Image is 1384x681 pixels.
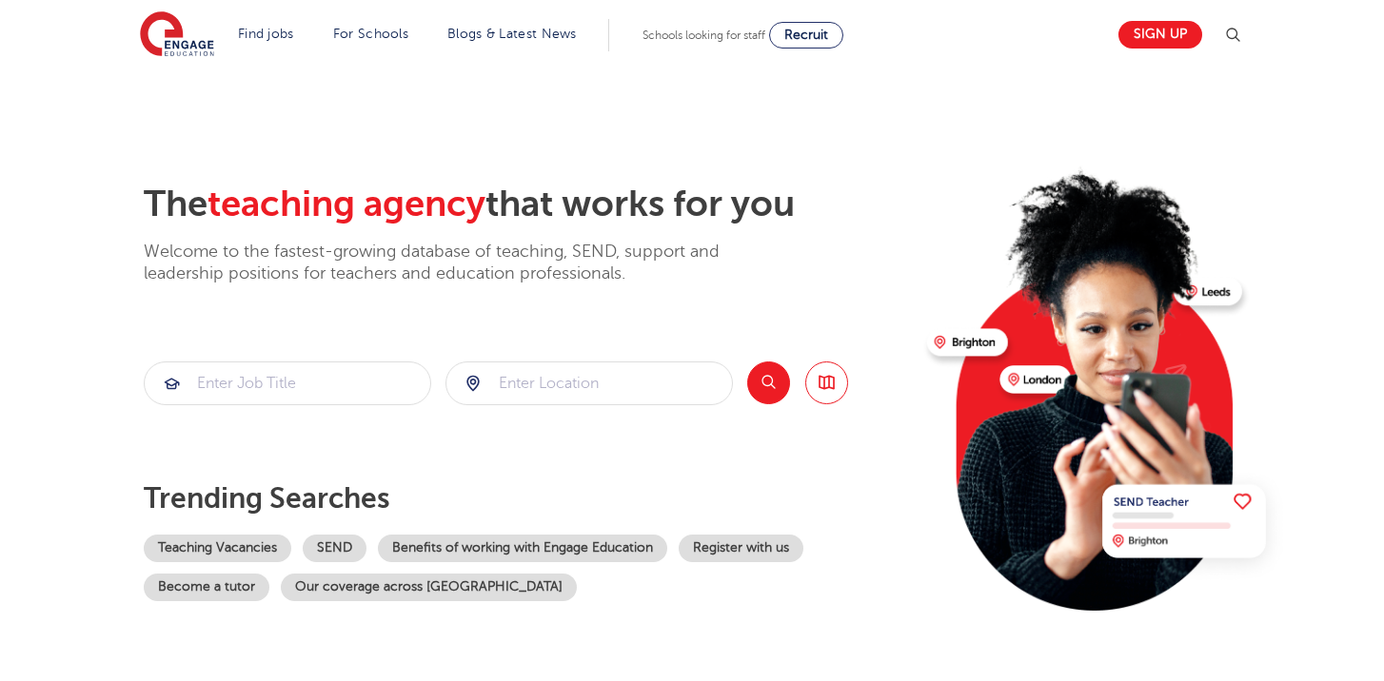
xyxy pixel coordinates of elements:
[238,27,294,41] a: Find jobs
[140,11,214,59] img: Engage Education
[643,29,765,42] span: Schools looking for staff
[145,362,430,404] input: Submit
[303,535,366,562] a: SEND
[144,481,912,516] p: Trending searches
[747,361,790,404] button: Search
[281,574,577,601] a: Our coverage across [GEOGRAPHIC_DATA]
[1118,21,1202,49] a: Sign up
[445,361,733,405] div: Submit
[679,535,803,562] a: Register with us
[208,184,485,224] span: teaching agency
[447,27,577,41] a: Blogs & Latest News
[333,27,408,41] a: For Schools
[144,183,912,226] h2: The that works for you
[144,574,269,601] a: Become a tutor
[784,28,828,42] span: Recruit
[144,241,772,285] p: Welcome to the fastest-growing database of teaching, SEND, support and leadership positions for t...
[378,535,667,562] a: Benefits of working with Engage Education
[144,361,431,405] div: Submit
[446,362,732,404] input: Submit
[769,22,843,49] a: Recruit
[144,535,291,562] a: Teaching Vacancies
